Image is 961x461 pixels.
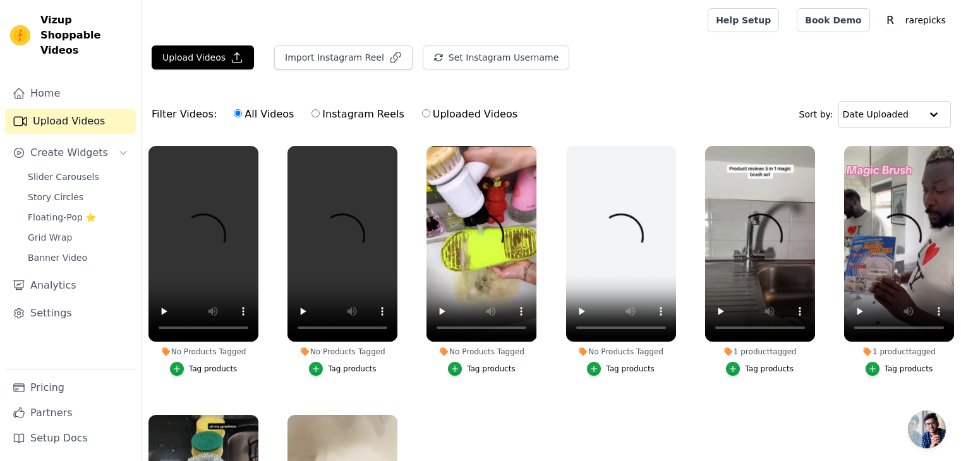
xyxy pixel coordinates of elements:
[566,347,676,357] div: No Products Tagged
[152,100,524,129] div: Filter Videos:
[708,8,779,32] a: Help Setup
[30,145,108,160] span: Create Widgets
[40,13,131,58] span: Vizup Shoppable Videos
[423,45,569,69] button: Set Instagram Username
[10,25,30,45] img: Vizup
[606,364,655,374] div: Tag products
[20,168,136,186] a: Slider Carousels
[866,362,933,376] button: Tag products
[5,426,136,451] a: Setup Docs
[467,364,516,374] div: Tag products
[28,211,96,224] span: Floating-Pop ⭐
[426,347,536,357] div: No Products Tagged
[152,45,254,69] button: Upload Videos
[448,362,516,376] button: Tag products
[274,45,413,69] button: Import Instagram Reel
[5,273,136,298] a: Analytics
[28,251,87,264] span: Banner Video
[5,81,136,106] a: Home
[311,106,404,123] label: Instagram Reels
[20,229,136,246] a: Grid Wrap
[189,364,238,374] div: Tag products
[20,208,136,226] a: Floating-Pop ⭐
[233,106,294,123] label: All Videos
[886,14,894,27] text: R
[908,410,946,448] div: Open chat
[28,231,72,244] span: Grid Wrap
[745,364,794,374] div: Tag products
[705,347,815,357] div: 1 product tagged
[28,171,99,183] span: Slider Carousels
[422,109,430,117] input: Uploaded Videos
[900,9,951,32] p: rarepicks
[5,301,136,326] a: Settings
[799,101,952,128] div: Sort by:
[28,191,83,203] span: Story Circles
[309,362,377,376] button: Tag products
[421,106,518,123] label: Uploaded Videos
[328,364,377,374] div: Tag products
[170,362,238,376] button: Tag products
[587,362,655,376] button: Tag products
[726,362,794,376] button: Tag products
[797,8,869,32] a: Book Demo
[5,400,136,426] a: Partners
[5,109,136,134] a: Upload Videos
[844,347,954,357] div: 1 product tagged
[148,347,258,357] div: No Products Tagged
[311,109,320,117] input: Instagram Reels
[885,364,933,374] div: Tag products
[234,109,242,117] input: All Videos
[20,188,136,206] a: Story Circles
[880,9,951,32] button: R rarepicks
[5,375,136,400] a: Pricing
[20,249,136,266] a: Banner Video
[287,347,397,357] div: No Products Tagged
[5,140,136,165] button: Create Widgets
